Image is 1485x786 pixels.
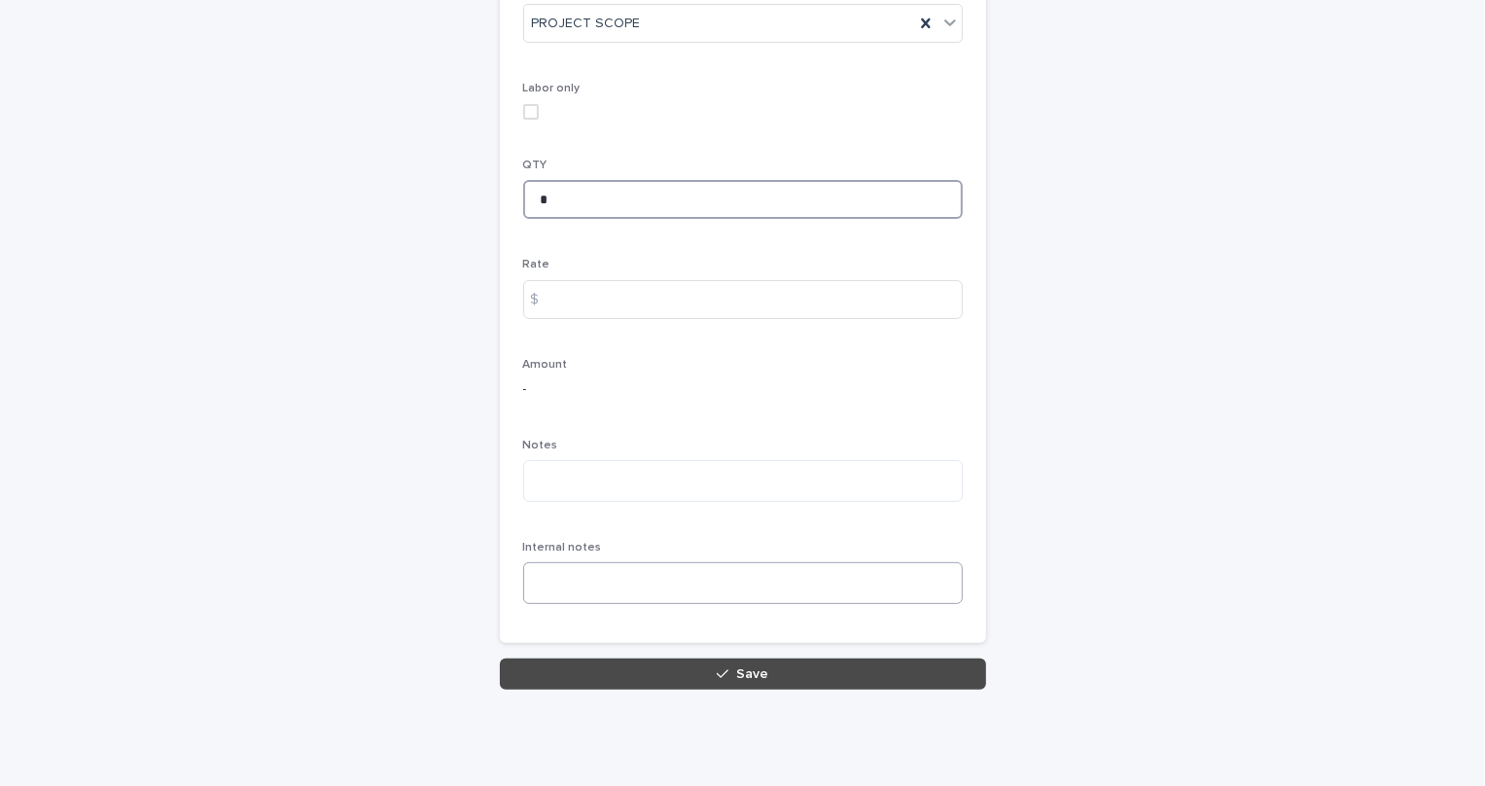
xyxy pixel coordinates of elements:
[500,659,986,690] button: Save
[532,14,641,34] span: PROJECT SCOPE
[523,359,568,371] span: Amount
[523,280,562,319] div: $
[523,440,558,451] span: Notes
[523,160,548,171] span: QTY
[523,83,581,94] span: Labor only
[736,667,768,681] span: Save
[523,379,963,400] p: -
[523,259,550,270] span: Rate
[523,542,602,554] span: Internal notes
